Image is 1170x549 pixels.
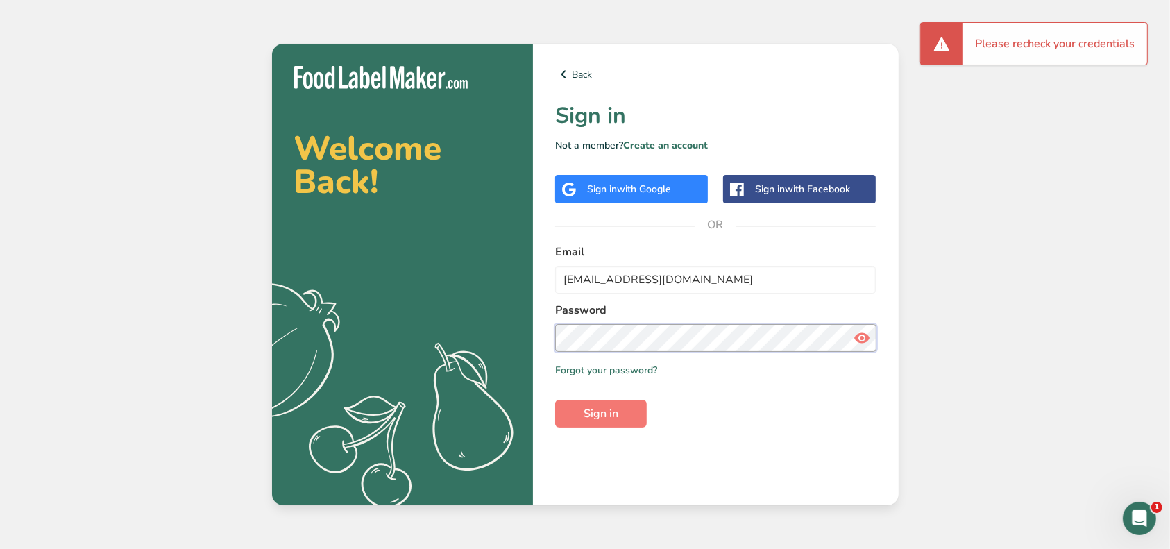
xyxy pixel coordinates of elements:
span: with Facebook [785,183,850,196]
span: OR [695,204,736,246]
img: Food Label Maker [294,66,468,89]
div: Please recheck your credentials [963,23,1147,65]
span: 1 [1151,502,1162,513]
span: with Google [617,183,671,196]
h1: Sign in [555,99,876,133]
div: Sign in [587,182,671,196]
a: Forgot your password? [555,363,657,378]
label: Email [555,244,876,260]
a: Back [555,66,876,83]
input: Enter Your Email [555,266,876,294]
h2: Welcome Back! [294,132,511,199]
a: Create an account [623,139,708,152]
span: Sign in [584,405,618,422]
div: Sign in [755,182,850,196]
p: Not a member? [555,138,876,153]
label: Password [555,302,876,319]
button: Sign in [555,400,647,428]
iframe: Intercom live chat [1123,502,1156,535]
